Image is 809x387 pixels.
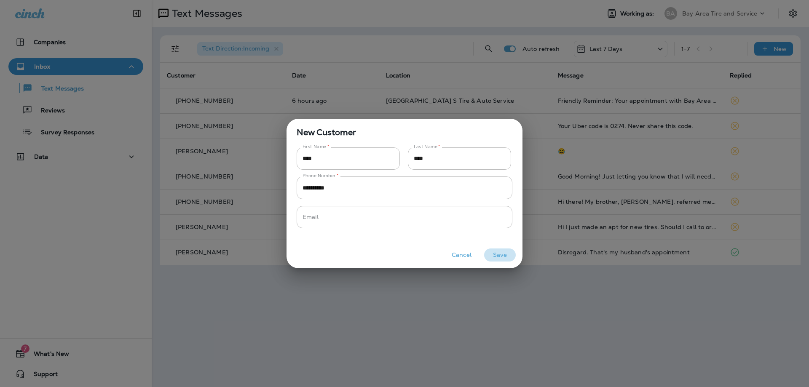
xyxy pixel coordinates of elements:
[446,248,477,262] button: Cancel
[303,144,329,150] label: First Name
[287,119,522,139] span: New Customer
[303,173,338,179] label: Phone Number
[484,248,516,262] button: Save
[414,144,440,150] label: Last Name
